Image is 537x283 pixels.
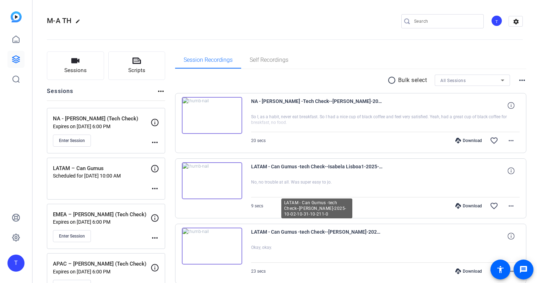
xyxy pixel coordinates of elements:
[251,97,383,114] span: NA - [PERSON_NAME] -Tech Check--[PERSON_NAME]-2025-10-06-10-17-38-651-0
[414,17,478,26] input: Search
[519,265,528,274] mat-icon: message
[251,203,263,208] span: 9 secs
[151,234,159,242] mat-icon: more_horiz
[251,138,266,143] span: 20 secs
[64,66,87,75] span: Sessions
[53,115,151,123] p: NA - [PERSON_NAME] (Tech Check)
[507,136,515,145] mat-icon: more_horiz
[507,202,515,210] mat-icon: more_horiz
[440,78,466,83] span: All Sessions
[59,138,85,143] span: Enter Session
[452,203,486,209] div: Download
[491,15,503,27] ngx-avatar: TSEC
[398,76,427,85] p: Bulk select
[53,211,151,219] p: EMEA – [PERSON_NAME] (Tech Check)
[53,219,151,225] p: Expires on [DATE] 6:00 PM
[250,57,288,63] span: Self Recordings
[11,11,22,22] img: blue-gradient.svg
[53,173,151,179] p: Scheduled for [DATE] 10:00 AM
[157,87,165,96] mat-icon: more_horiz
[490,202,498,210] mat-icon: favorite_border
[251,162,383,179] span: LATAM - Can Gumus -tech Check--Isabela Lisboa1-2025-10-02-14-25-54-691-0
[509,16,523,27] mat-icon: settings
[53,135,91,147] button: Enter Session
[151,184,159,193] mat-icon: more_horiz
[387,76,398,85] mat-icon: radio_button_unchecked
[53,269,151,274] p: Expires on [DATE] 6:00 PM
[491,15,503,27] div: T
[75,19,84,27] mat-icon: edit
[496,265,505,274] mat-icon: accessibility
[47,87,74,100] h2: Sessions
[490,267,498,276] mat-icon: favorite_border
[251,269,266,274] span: 23 secs
[53,124,151,129] p: Expires on [DATE] 6:00 PM
[452,138,486,143] div: Download
[47,51,104,80] button: Sessions
[452,268,486,274] div: Download
[182,228,242,265] img: thumb-nail
[53,260,151,268] p: APAC – [PERSON_NAME] (Tech Check)
[53,164,151,173] p: LATAM – Can Gumus
[7,255,25,272] div: T
[251,228,383,245] span: LATAM - Can Gumus -tech Check--[PERSON_NAME]-2025-10-02-10-31-10-211-0
[507,267,515,276] mat-icon: more_horiz
[518,76,526,85] mat-icon: more_horiz
[182,97,242,134] img: thumb-nail
[490,136,498,145] mat-icon: favorite_border
[151,138,159,147] mat-icon: more_horiz
[184,57,233,63] span: Session Recordings
[128,66,145,75] span: Scripts
[53,230,91,242] button: Enter Session
[108,51,166,80] button: Scripts
[182,162,242,199] img: thumb-nail
[59,233,85,239] span: Enter Session
[47,16,72,25] span: M-A TH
